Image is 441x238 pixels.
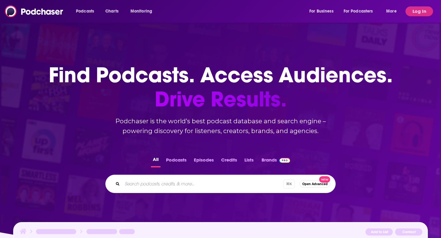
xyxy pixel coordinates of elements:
button: Lists [243,155,255,167]
span: For Podcasters [344,7,373,16]
img: Podchaser Pro [279,158,290,163]
button: open menu [72,6,102,16]
span: Charts [105,7,119,16]
button: Credits [219,155,239,167]
button: Episodes [192,155,216,167]
a: Charts [101,6,122,16]
button: open menu [305,6,341,16]
a: BrandsPodchaser Pro [262,155,290,167]
div: Search podcasts, credits, & more... [105,175,336,193]
span: New [319,176,330,183]
button: Log In [405,6,433,16]
img: Podcast Insights Header [19,228,422,238]
img: Podchaser - Follow, Share and Rate Podcasts [5,6,64,17]
h2: Podchaser is the world’s best podcast database and search engine – powering discovery for listene... [98,116,343,136]
span: ⌘ K [283,180,295,188]
span: Podcasts [76,7,94,16]
span: More [386,7,397,16]
h1: Find Podcasts. Access Audiences. [49,63,393,111]
button: open menu [382,6,404,16]
span: Drive Results. [49,87,393,111]
button: Podcasts [164,155,188,167]
span: Open Advanced [302,182,328,186]
button: open menu [126,6,160,16]
span: Monitoring [130,7,152,16]
input: Search podcasts, credits, & more... [122,179,283,189]
button: Open AdvancedNew [300,180,330,188]
button: open menu [340,6,382,16]
button: All [151,155,160,167]
span: For Business [309,7,334,16]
